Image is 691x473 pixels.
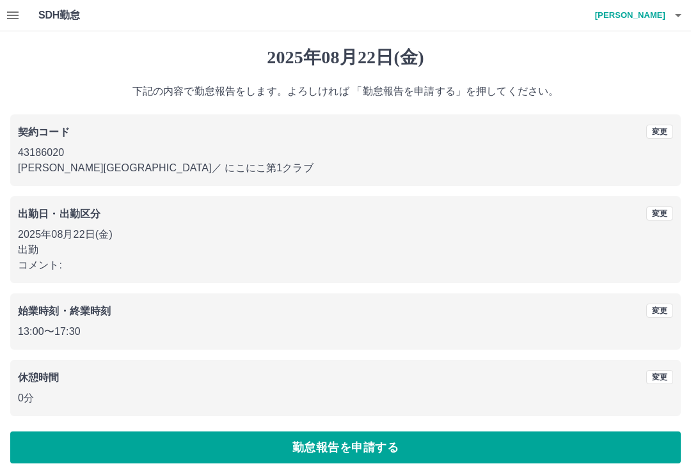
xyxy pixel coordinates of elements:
p: [PERSON_NAME][GEOGRAPHIC_DATA] ／ にこにこ第1クラブ [18,160,673,176]
button: 変更 [646,304,673,318]
p: 出勤 [18,242,673,258]
p: 13:00 〜 17:30 [18,324,673,339]
button: 勤怠報告を申請する [10,431,681,463]
button: 変更 [646,125,673,139]
b: 休憩時間 [18,372,60,383]
p: 0分 [18,391,673,406]
b: 始業時刻・終業時刻 [18,306,111,316]
button: 変更 [646,370,673,384]
button: 変更 [646,206,673,221]
b: 出勤日・出勤区分 [18,208,100,219]
p: 2025年08月22日(金) [18,227,673,242]
b: 契約コード [18,127,70,137]
h1: 2025年08月22日(金) [10,47,681,68]
p: コメント: [18,258,673,273]
p: 下記の内容で勤怠報告をします。よろしければ 「勤怠報告を申請する」を押してください。 [10,84,681,99]
p: 43186020 [18,145,673,160]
